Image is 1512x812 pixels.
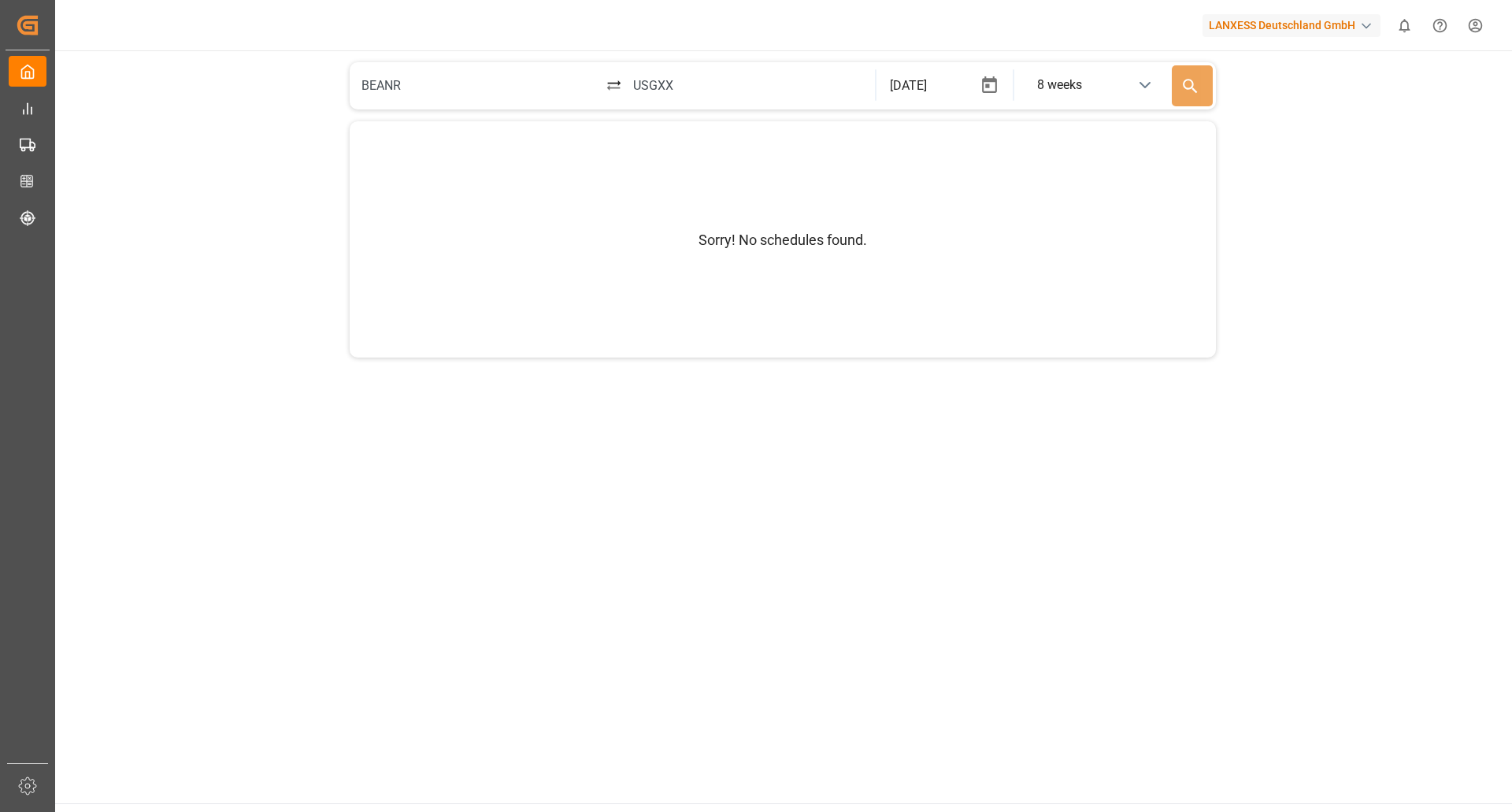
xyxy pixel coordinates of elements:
button: LANXESS Deutschland GmbH [1203,10,1387,40]
p: Sorry! No schedules found. [699,229,867,250]
button: Help Center [1422,8,1458,43]
button: show 0 new notifications [1387,8,1422,43]
div: 8 weeks [1037,76,1082,95]
button: Search [1172,65,1213,106]
input: City / Port of departure [353,65,601,105]
input: City / Port of arrival [624,65,872,105]
div: LANXESS Deutschland GmbH [1203,14,1380,37]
